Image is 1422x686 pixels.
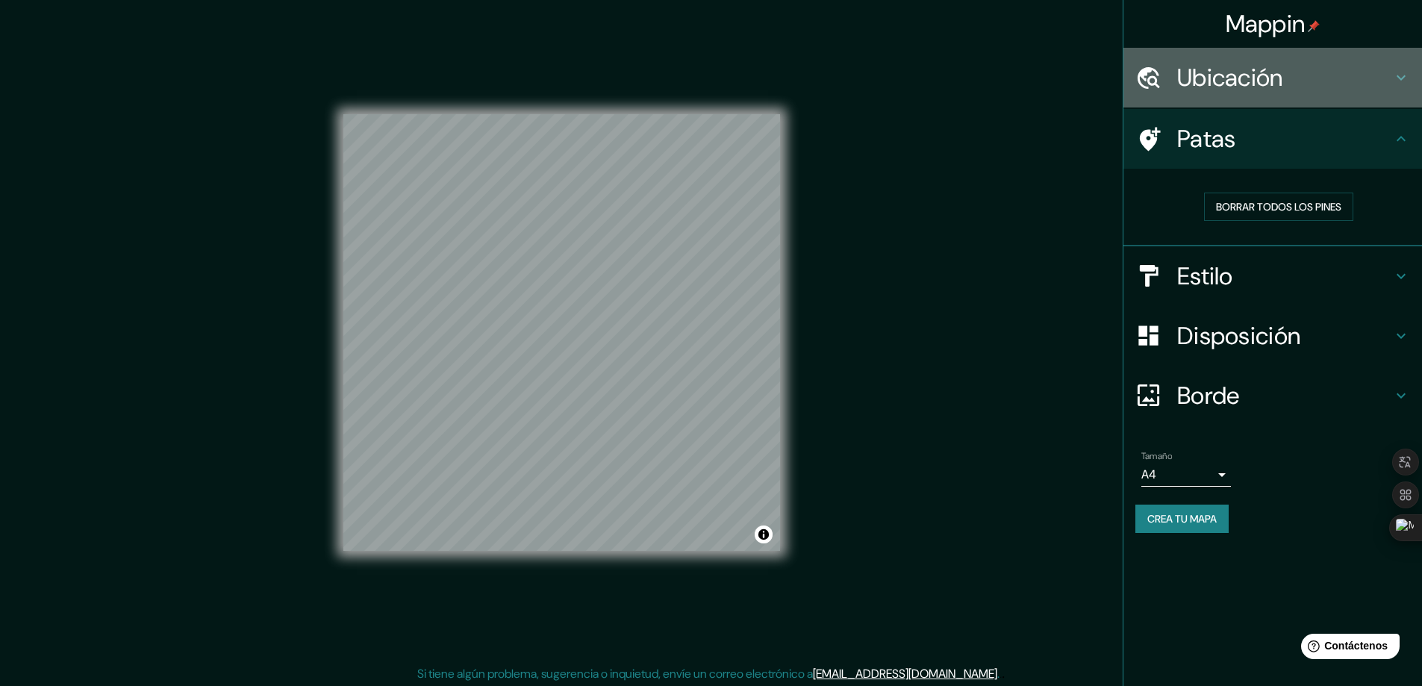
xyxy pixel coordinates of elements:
[1147,512,1217,526] font: Crea tu mapa
[1308,20,1320,32] img: pin-icon.png
[1000,665,1002,682] font: .
[1141,450,1172,462] font: Tamaño
[1289,628,1406,670] iframe: Lanzador de widgets de ayuda
[755,526,773,543] button: Activar o desactivar atribución
[1204,193,1353,221] button: Borrar todos los pines
[1141,463,1231,487] div: A4
[1177,380,1240,411] font: Borde
[1177,320,1300,352] font: Disposición
[1135,505,1229,533] button: Crea tu mapa
[1216,200,1341,213] font: Borrar todos los pines
[1123,306,1422,366] div: Disposición
[1177,123,1236,155] font: Patas
[1141,467,1156,482] font: A4
[1123,48,1422,107] div: Ubicación
[1177,261,1233,292] font: Estilo
[343,114,780,551] canvas: Mapa
[1002,665,1005,682] font: .
[417,666,813,682] font: Si tiene algún problema, sugerencia o inquietud, envíe un correo electrónico a
[1177,62,1283,93] font: Ubicación
[1226,8,1306,40] font: Mappin
[813,666,997,682] a: [EMAIL_ADDRESS][DOMAIN_NAME]
[1123,246,1422,306] div: Estilo
[997,666,1000,682] font: .
[1123,109,1422,169] div: Patas
[1123,366,1422,425] div: Borde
